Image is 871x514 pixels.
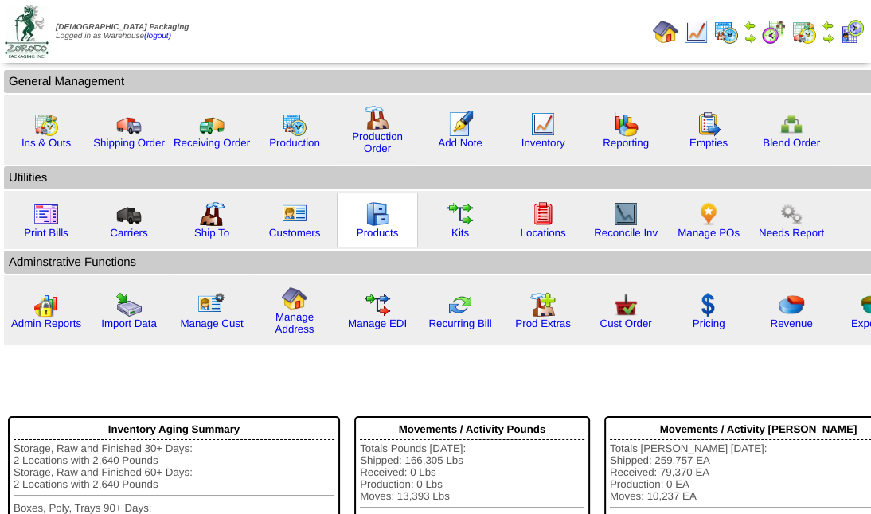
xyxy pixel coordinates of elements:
a: Production [269,137,320,149]
img: factory2.gif [199,201,225,227]
img: reconcile.gif [447,292,473,317]
a: Carriers [110,227,147,239]
img: locations.gif [530,201,556,227]
img: truck2.gif [199,111,225,137]
div: Inventory Aging Summary [14,419,334,440]
img: po.png [696,201,721,227]
a: Ins & Outs [21,137,71,149]
a: Add Note [438,137,482,149]
img: calendarprod.gif [282,111,307,137]
a: Empties [689,137,728,149]
img: invoice2.gif [33,201,59,227]
a: Needs Report [759,227,824,239]
img: factory.gif [365,105,390,130]
a: Shipping Order [93,137,165,149]
a: Manage POs [678,227,740,239]
img: calendarcustomer.gif [839,19,865,45]
a: Blend Order [763,137,820,149]
a: Revenue [770,317,812,329]
a: Ship To [194,227,229,239]
img: zoroco-logo-small.webp [5,5,49,58]
a: Cust Order [600,317,651,329]
a: Receiving Order [174,137,250,149]
span: [DEMOGRAPHIC_DATA] Packaging [56,23,189,32]
img: workflow.png [779,201,804,227]
img: customers.gif [282,201,307,227]
a: Inventory [521,137,565,149]
img: cabinet.gif [365,201,390,227]
img: cust_order.png [613,292,639,317]
img: line_graph.gif [530,111,556,137]
a: Reconcile Inv [594,227,658,239]
img: import.gif [116,292,142,317]
img: calendarinout.gif [791,19,817,45]
img: home.gif [653,19,678,45]
img: orders.gif [447,111,473,137]
img: pie_chart.png [779,292,804,317]
img: workflow.gif [447,201,473,227]
a: Admin Reports [11,317,81,329]
a: Production Order [352,130,403,154]
img: home.gif [282,286,307,311]
a: Customers [269,227,320,239]
img: graph2.png [33,292,59,317]
img: dollar.gif [696,292,721,317]
img: edi.gif [365,292,390,317]
div: Movements / Activity Pounds [360,419,584,440]
a: Kits [451,227,469,239]
img: managecust.png [197,292,227,317]
a: Products [357,227,399,239]
img: truck.gif [116,111,142,137]
img: arrowleft.gif [744,19,756,32]
a: Manage Address [275,311,314,335]
a: (logout) [144,32,171,41]
img: calendarblend.gif [761,19,787,45]
a: Manage EDI [348,317,407,329]
a: Reporting [603,137,649,149]
img: arrowright.gif [822,32,834,45]
img: truck3.gif [116,201,142,227]
a: Recurring Bill [428,317,491,329]
img: graph.gif [613,111,639,137]
img: line_graph.gif [683,19,709,45]
img: workorder.gif [696,111,721,137]
a: Print Bills [24,227,68,239]
img: prodextras.gif [530,292,556,317]
a: Prod Extras [515,317,571,329]
a: Import Data [101,317,157,329]
img: arrowright.gif [744,32,756,45]
img: arrowleft.gif [822,19,834,32]
span: Logged in as Warehouse [56,23,189,41]
a: Pricing [693,317,725,329]
a: Manage Cust [180,317,243,329]
img: line_graph2.gif [613,201,639,227]
img: network.png [779,111,804,137]
img: calendarinout.gif [33,111,59,137]
img: calendarprod.gif [713,19,739,45]
a: Locations [520,227,565,239]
